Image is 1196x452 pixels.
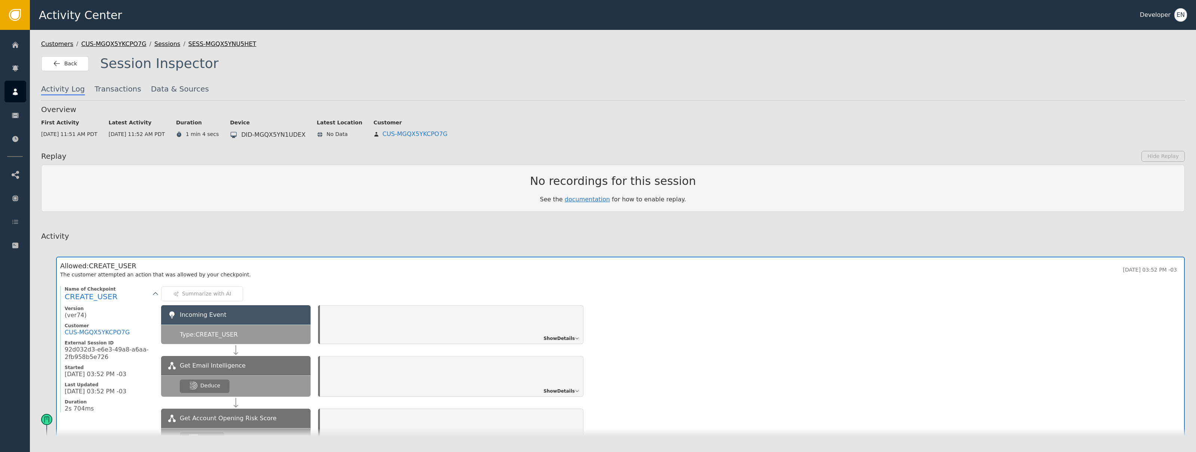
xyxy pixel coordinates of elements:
div: DID-MGQX5YN1UDEX [241,130,305,139]
div: Duration [176,119,219,130]
div: Allowed: CREATE_USER [60,261,1119,271]
span: Back [64,60,77,68]
span: CREATE_USER [65,292,117,301]
span: Version [65,306,154,312]
span: Last Updated [65,382,154,388]
div: [DATE] 03:52 PM -03 [1123,266,1181,274]
button: EN [1174,8,1187,22]
span: (ver 74 ) [65,312,87,319]
a: CREATE_USER [65,292,154,302]
div: 1 min 4 secs [186,130,219,138]
span: Duration [65,399,154,405]
span: Data & Sources [151,83,209,95]
span: [DATE] 03:52 PM -03 [65,371,126,378]
div: Replay [41,151,1141,162]
div: See the for how to enable replay. [530,189,696,204]
div: Activity [41,230,1185,242]
button: Back [41,56,89,71]
span: Incoming Event [180,311,226,318]
div: No Data [327,130,348,138]
div: No recordings for this session [530,173,696,189]
span: 92d032d3-e6e3-49a8-a6aa-2fb958b5e726 [65,346,154,361]
span: Activity Center [39,7,122,24]
a: SESS-MGQX5YNU5HET [188,40,256,48]
div: Deduce [200,382,220,390]
div: Session Inspector [100,57,219,70]
a: documentation [565,196,610,203]
div: CUS- MGQX5YKCPO7G [65,329,130,336]
span: Started [65,365,154,371]
div: Device [230,119,305,130]
span: Show Details [543,388,575,394]
a: Customers [41,40,73,49]
a: CUS-MGQX5YKCPO7G [65,329,130,336]
span: Get Email Intelligence [180,361,246,370]
div: First Activity [41,119,97,130]
span: Activity Log [41,83,85,95]
div: Overview [41,104,1185,115]
div: [DATE] 11:51 AM PDT [41,130,97,138]
span: Name of Checkpoint [65,286,154,292]
span: Show Details [543,335,575,342]
span: External Session ID [65,340,154,346]
a: Sessions [154,40,180,49]
div: / [148,40,151,49]
div: / [74,40,78,49]
span: Get Account Opening Risk Score [180,414,277,423]
div: Developer [1140,10,1171,19]
div: [DATE] 11:52 AM PDT [108,130,164,138]
span: Customer [65,323,154,329]
a: CUS-MGQX5YKCPO7G [81,40,146,48]
div: Hide Replay [1141,151,1185,162]
span: [DATE] 03:52 PM -03 [65,388,126,395]
span: Transactions [95,83,141,95]
div: Latest Location [317,119,363,130]
div: / [181,40,185,49]
div: The customer attempted an action that was allowed by your checkpoint. [60,271,1119,279]
div: Latest Activity [108,119,164,130]
div: Customer [373,119,447,130]
span: Type: CREATE_USER [180,330,238,339]
div: CUS-MGQX5YKCPO7G [382,130,447,138]
span: 2s 704ms [65,405,94,412]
